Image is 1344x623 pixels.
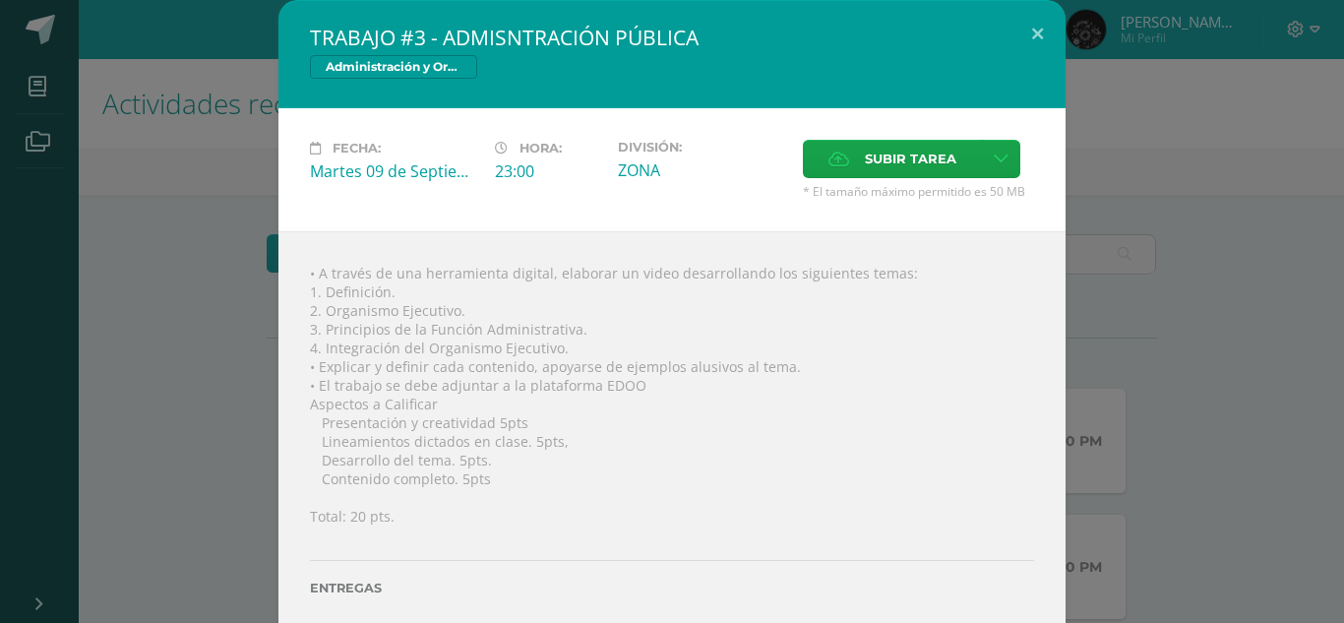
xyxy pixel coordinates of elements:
span: Administración y Organización de Oficina [310,55,477,79]
span: * El tamaño máximo permitido es 50 MB [803,183,1034,200]
div: ZONA [618,159,787,181]
h2: TRABAJO #3 - ADMISNTRACIÓN PÚBLICA [310,24,1034,51]
label: División: [618,140,787,155]
span: Subir tarea [865,141,956,177]
div: 23:00 [495,160,602,182]
div: Martes 09 de Septiembre [310,160,479,182]
label: Entregas [310,581,1034,595]
span: Hora: [519,141,562,156]
span: Fecha: [333,141,381,156]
